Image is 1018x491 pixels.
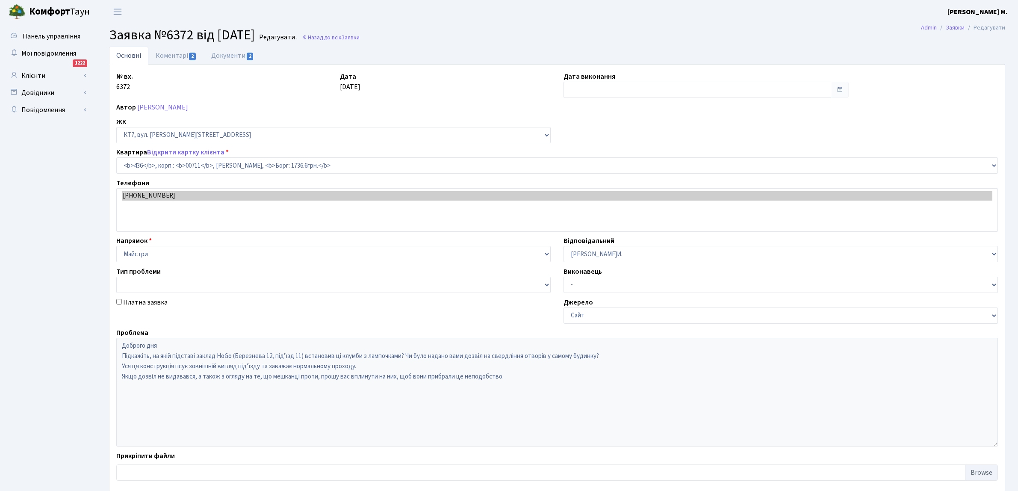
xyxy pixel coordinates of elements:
span: 2 [189,53,196,60]
label: Платна заявка [123,297,168,308]
label: № вх. [116,71,133,82]
a: Панель управління [4,28,90,45]
span: Заявка №6372 від [DATE] [109,25,255,45]
label: Тип проблеми [116,266,161,277]
div: 6372 [110,71,333,98]
a: Мої повідомлення1222 [4,45,90,62]
label: ЖК [116,117,126,127]
option: [PHONE_NUMBER] [122,191,992,201]
label: Напрямок [116,236,152,246]
a: Коментарі [148,47,204,65]
label: Дата [340,71,356,82]
div: 1222 [73,59,87,67]
span: Заявки [341,33,360,41]
select: ) [116,157,998,174]
a: Заявки [946,23,965,32]
span: 2 [247,53,254,60]
label: Джерело [564,297,593,308]
label: Проблема [116,328,148,338]
a: Повідомлення [4,101,90,118]
label: Прикріпити файли [116,451,175,461]
label: Автор [116,102,136,112]
span: Панель управління [23,32,80,41]
a: [PERSON_NAME] [137,103,188,112]
small: Редагувати . [257,33,298,41]
a: Назад до всіхЗаявки [302,33,360,41]
b: Комфорт [29,5,70,18]
nav: breadcrumb [908,19,1018,37]
a: Admin [921,23,937,32]
label: Відповідальний [564,236,614,246]
button: Переключити навігацію [107,5,128,19]
span: Таун [29,5,90,19]
li: Редагувати [965,23,1005,33]
img: logo.png [9,3,26,21]
a: Клієнти [4,67,90,84]
a: Довідники [4,84,90,101]
label: Квартира [116,147,229,157]
a: [PERSON_NAME] М. [947,7,1008,17]
textarea: Доброго дня Підкажіть, на якій підставі заклад HoGo (Березнева 12, під’їзд 11) встановив ці клумб... [116,338,998,447]
label: Виконавець [564,266,602,277]
a: Основні [109,47,148,65]
a: Документи [204,47,261,65]
span: Мої повідомлення [21,49,76,58]
label: Дата виконання [564,71,615,82]
div: [DATE] [333,71,557,98]
a: Відкрити картку клієнта [147,148,224,157]
label: Телефони [116,178,149,188]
